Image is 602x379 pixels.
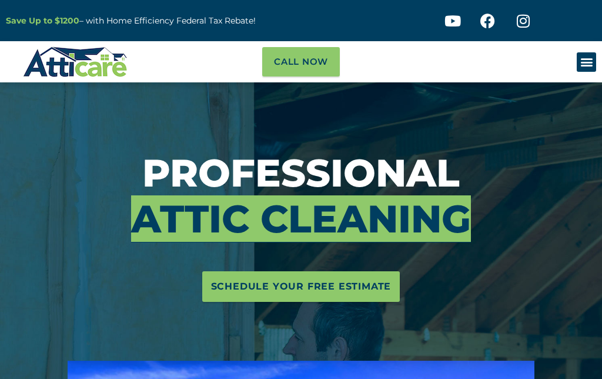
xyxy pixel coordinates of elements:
[577,52,596,72] div: Menu Toggle
[202,271,400,302] a: Schedule Your Free Estimate
[131,196,471,242] span: Attic Cleaning
[211,277,392,296] span: Schedule Your Free Estimate
[9,150,593,242] h3: Professional
[6,15,79,26] a: Save Up to $1200
[274,53,328,71] span: Call Now
[262,47,340,77] a: Call Now
[6,14,295,28] p: – with Home Efficiency Federal Tax Rebate!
